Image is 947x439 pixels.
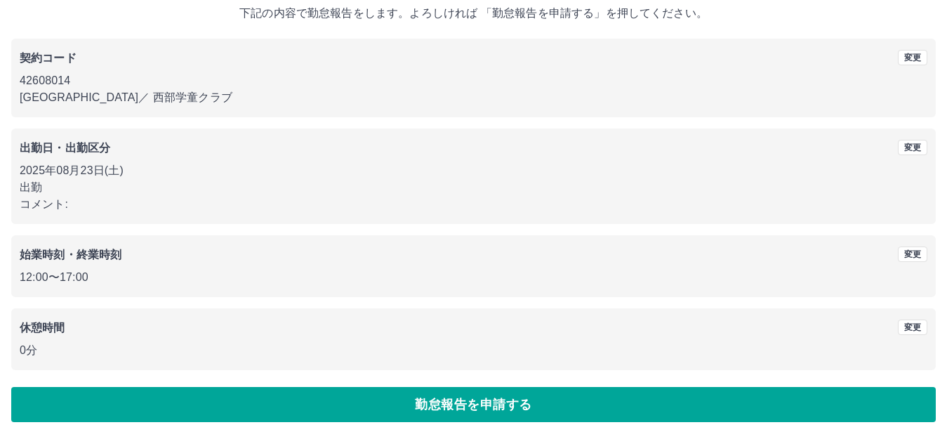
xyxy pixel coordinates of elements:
[20,322,65,334] b: 休憩時間
[20,179,927,196] p: 出勤
[20,162,927,179] p: 2025年08月23日(土)
[20,142,110,154] b: 出勤日・出勤区分
[11,5,936,22] p: 下記の内容で勤怠報告をします。よろしければ 「勤怠報告を申請する」を押してください。
[20,89,927,106] p: [GEOGRAPHIC_DATA] ／ 西部学童クラブ
[20,72,927,89] p: 42608014
[20,249,121,261] b: 始業時刻・終業時刻
[20,269,927,286] p: 12:00 〜 17:00
[898,50,927,65] button: 変更
[898,247,927,262] button: 変更
[20,52,77,64] b: 契約コード
[898,320,927,335] button: 変更
[20,196,927,213] p: コメント:
[11,387,936,422] button: 勤怠報告を申請する
[898,140,927,155] button: 変更
[20,342,927,359] p: 0分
